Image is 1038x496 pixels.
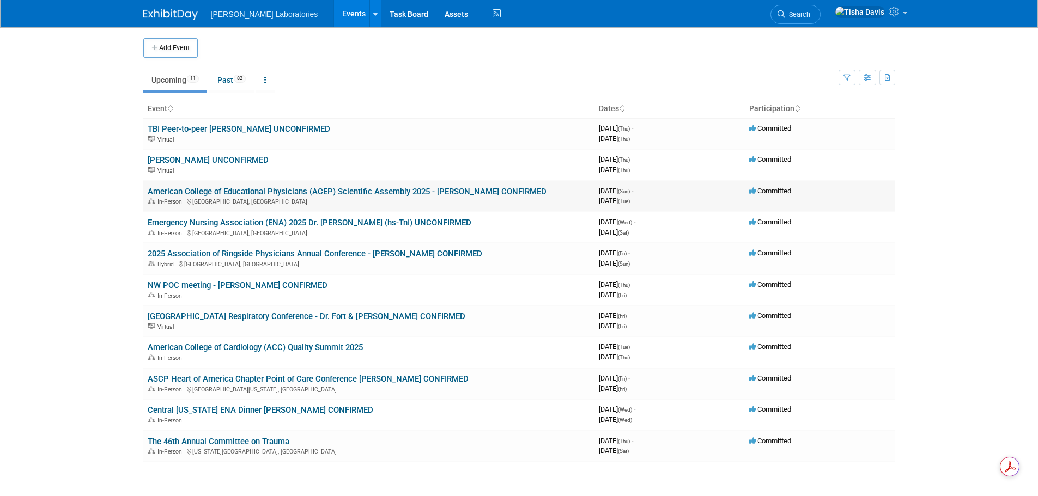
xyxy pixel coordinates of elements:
div: [US_STATE][GEOGRAPHIC_DATA], [GEOGRAPHIC_DATA] [148,446,590,455]
span: [DATE] [599,155,633,163]
span: [DATE] [599,228,629,236]
span: In-Person [157,448,185,455]
th: Dates [594,100,745,118]
th: Event [143,100,594,118]
span: - [632,280,633,289]
span: [DATE] [599,374,630,382]
a: Sort by Participation Type [794,104,800,113]
span: In-Person [157,230,185,237]
span: - [634,405,635,413]
span: [DATE] [599,291,627,299]
img: Virtual Event [148,167,155,173]
span: [DATE] [599,353,630,361]
span: Committed [749,405,791,413]
span: In-Person [157,292,185,299]
span: [DATE] [599,280,633,289]
div: [GEOGRAPHIC_DATA], [GEOGRAPHIC_DATA] [148,259,590,268]
span: [DATE] [599,259,630,267]
span: In-Person [157,198,185,205]
span: Virtual [157,136,177,143]
span: (Tue) [618,198,630,204]
img: Virtual Event [148,323,155,329]
img: Tisha Davis [835,6,885,18]
a: Sort by Start Date [619,104,624,113]
span: Hybrid [157,261,177,268]
span: - [628,311,630,320]
img: In-Person Event [148,198,155,204]
span: - [632,124,633,132]
span: [DATE] [599,187,633,195]
span: [DATE] [599,218,635,226]
a: [PERSON_NAME] UNCONFIRMED [148,155,269,165]
a: Emergency Nursing Association (ENA) 2025 Dr. [PERSON_NAME] (hs-TnI) UNCONFIRMED [148,218,471,228]
span: (Thu) [618,438,630,444]
span: (Wed) [618,417,632,423]
span: (Sun) [618,261,630,267]
span: (Fri) [618,292,627,298]
span: [DATE] [599,322,627,330]
img: In-Person Event [148,230,155,235]
span: [DATE] [599,446,629,455]
img: In-Person Event [148,354,155,360]
span: [DATE] [599,124,633,132]
span: Committed [749,124,791,132]
span: Committed [749,311,791,320]
span: (Thu) [618,167,630,173]
span: (Thu) [618,126,630,132]
a: [GEOGRAPHIC_DATA] Respiratory Conference - Dr. Fort & [PERSON_NAME] CONFIRMED [148,311,465,321]
span: [DATE] [599,415,632,424]
span: [DATE] [599,197,630,205]
span: [DATE] [599,342,633,351]
th: Participation [745,100,895,118]
span: (Thu) [618,354,630,360]
span: (Thu) [618,157,630,163]
a: NW POC meeting - [PERSON_NAME] CONFIRMED [148,280,327,290]
span: - [632,187,633,195]
span: [DATE] [599,437,633,445]
span: (Fri) [618,313,627,319]
span: [PERSON_NAME] Laboratories [211,10,318,19]
img: ExhibitDay [143,9,198,20]
span: (Fri) [618,323,627,329]
img: In-Person Event [148,386,155,391]
span: In-Person [157,417,185,424]
span: Committed [749,187,791,195]
span: (Wed) [618,407,632,413]
span: [DATE] [599,134,630,143]
img: In-Person Event [148,417,155,422]
span: In-Person [157,354,185,362]
span: Committed [749,280,791,289]
span: [DATE] [599,405,635,413]
a: Central [US_STATE] ENA Dinner [PERSON_NAME] CONFIRMED [148,405,373,415]
a: American College of Cardiology (ACC) Quality Summit 2025 [148,342,363,352]
span: - [634,218,635,226]
span: (Sun) [618,188,630,194]
span: Search [785,10,810,19]
div: [GEOGRAPHIC_DATA], [GEOGRAPHIC_DATA] [148,228,590,237]
span: Virtual [157,323,177,330]
span: (Sat) [618,448,629,454]
span: [DATE] [599,384,627,393]
span: Virtual [157,167,177,174]
span: (Thu) [618,282,630,288]
div: [GEOGRAPHIC_DATA][US_STATE], [GEOGRAPHIC_DATA] [148,384,590,393]
span: - [632,342,633,351]
a: Sort by Event Name [167,104,173,113]
span: - [628,374,630,382]
span: (Thu) [618,136,630,142]
span: - [632,437,633,445]
a: Upcoming11 [143,70,207,90]
span: (Sat) [618,230,629,236]
a: Past82 [209,70,254,90]
span: (Tue) [618,344,630,350]
span: Committed [749,374,791,382]
span: - [632,155,633,163]
span: Committed [749,437,791,445]
span: 11 [187,75,199,83]
span: [DATE] [599,311,630,320]
a: 2025 Association of Ringside Physicians Annual Conference - [PERSON_NAME] CONFIRMED [148,249,482,259]
img: In-Person Event [148,292,155,298]
span: 82 [234,75,246,83]
img: Virtual Event [148,136,155,142]
span: [DATE] [599,166,630,174]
